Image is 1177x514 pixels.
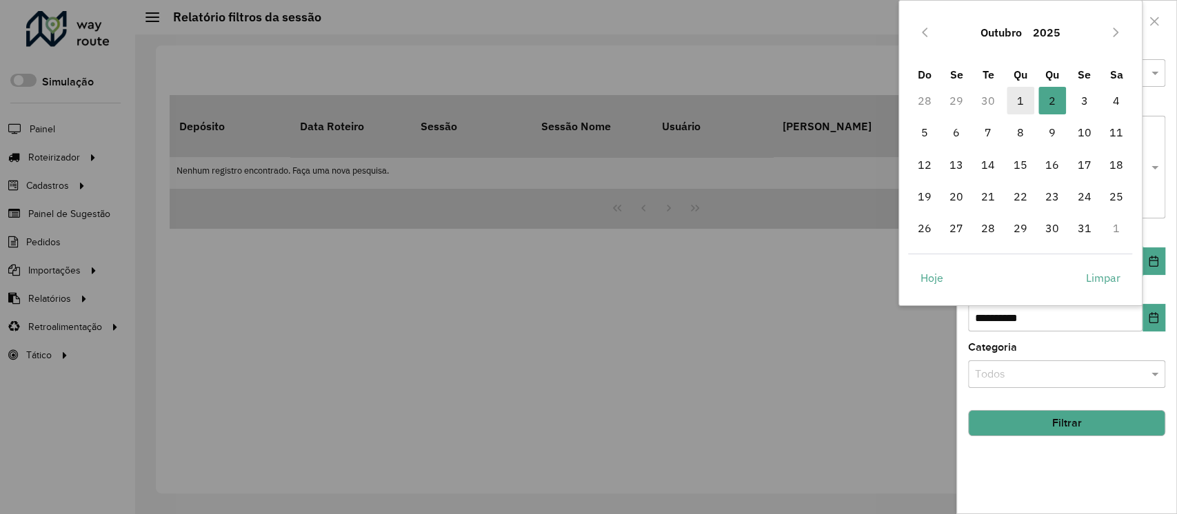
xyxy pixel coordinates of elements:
[1036,212,1068,244] td: 30
[910,151,938,178] span: 12
[974,151,1002,178] span: 14
[910,183,938,210] span: 19
[940,116,972,148] td: 6
[1100,116,1132,148] td: 11
[983,68,994,81] span: Te
[974,183,1002,210] span: 21
[1103,119,1130,146] span: 11
[940,149,972,181] td: 13
[1007,151,1034,178] span: 15
[1038,214,1066,242] span: 30
[949,68,963,81] span: Se
[1007,214,1034,242] span: 29
[940,85,972,116] td: 29
[1103,151,1130,178] span: 18
[975,16,1027,49] button: Choose Month
[940,181,972,212] td: 20
[908,149,940,181] td: 12
[1070,183,1098,210] span: 24
[1086,269,1120,286] span: Limpar
[1036,116,1068,148] td: 9
[1045,68,1059,81] span: Qu
[1103,87,1130,114] span: 4
[972,85,1004,116] td: 30
[1070,87,1098,114] span: 3
[1027,16,1066,49] button: Choose Year
[908,85,940,116] td: 28
[1007,119,1034,146] span: 8
[908,116,940,148] td: 5
[1038,183,1066,210] span: 23
[972,181,1004,212] td: 21
[1007,183,1034,210] span: 22
[1143,304,1165,331] button: Choose Date
[910,214,938,242] span: 26
[1014,68,1027,81] span: Qu
[1068,181,1100,212] td: 24
[1078,68,1091,81] span: Se
[1109,68,1123,81] span: Sa
[1004,116,1036,148] td: 8
[1070,151,1098,178] span: 17
[920,269,943,286] span: Hoje
[974,119,1002,146] span: 7
[1038,87,1066,114] span: 2
[1100,212,1132,244] td: 1
[1004,212,1036,244] td: 29
[908,212,940,244] td: 26
[908,181,940,212] td: 19
[1100,181,1132,212] td: 25
[1074,264,1132,291] button: Limpar
[1070,214,1098,242] span: 31
[1143,247,1165,275] button: Choose Date
[1100,149,1132,181] td: 18
[917,68,931,81] span: Do
[943,119,970,146] span: 6
[972,149,1004,181] td: 14
[1004,85,1036,116] td: 1
[1038,151,1066,178] span: 16
[1103,183,1130,210] span: 25
[1036,85,1068,116] td: 2
[1038,119,1066,146] span: 9
[1070,119,1098,146] span: 10
[1036,149,1068,181] td: 16
[974,214,1002,242] span: 28
[972,212,1004,244] td: 28
[1036,181,1068,212] td: 23
[1068,116,1100,148] td: 10
[1068,85,1100,116] td: 3
[914,21,936,43] button: Previous Month
[972,116,1004,148] td: 7
[910,119,938,146] span: 5
[943,183,970,210] span: 20
[1007,87,1034,114] span: 1
[968,339,1017,356] label: Categoria
[940,212,972,244] td: 27
[1105,21,1127,43] button: Next Month
[1004,149,1036,181] td: 15
[943,151,970,178] span: 13
[908,264,954,291] button: Hoje
[1068,212,1100,244] td: 31
[1068,149,1100,181] td: 17
[1004,181,1036,212] td: 22
[943,214,970,242] span: 27
[968,410,1165,436] button: Filtrar
[1100,85,1132,116] td: 4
